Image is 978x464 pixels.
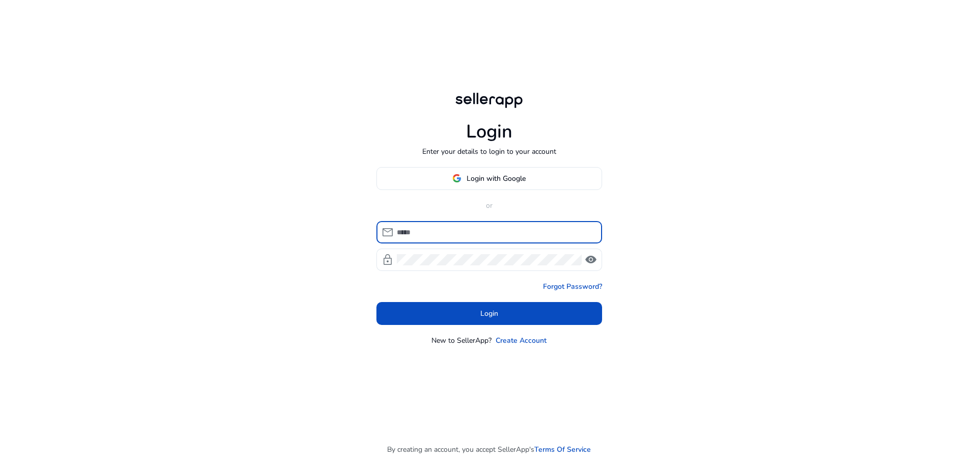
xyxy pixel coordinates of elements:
p: or [376,200,602,211]
a: Forgot Password? [543,281,602,292]
h1: Login [466,121,512,143]
a: Terms Of Service [534,444,591,455]
span: lock [382,254,394,266]
button: Login with Google [376,167,602,190]
a: Create Account [496,335,547,346]
button: Login [376,302,602,325]
p: Enter your details to login to your account [422,146,556,157]
img: google-logo.svg [452,174,461,183]
span: mail [382,226,394,238]
span: Login with Google [467,173,526,184]
span: visibility [585,254,597,266]
span: Login [480,308,498,319]
p: New to SellerApp? [431,335,492,346]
